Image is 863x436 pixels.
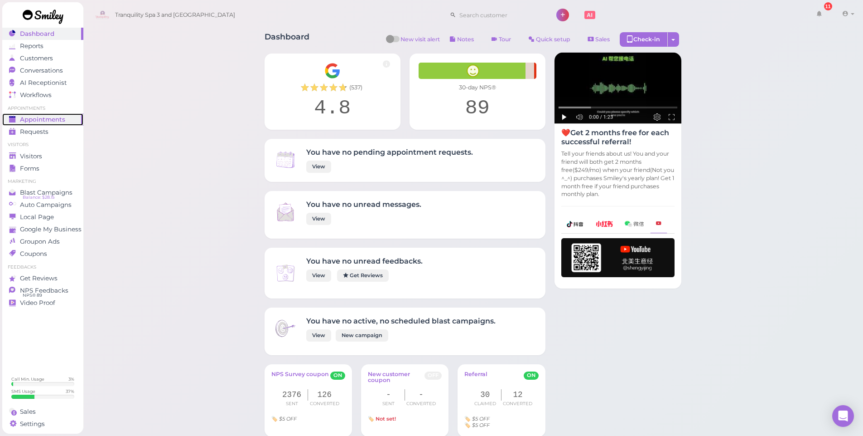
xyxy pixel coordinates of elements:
span: Balance: $28.15 [23,194,54,201]
a: New campaign [336,329,388,342]
span: Tranquility Spa 3 and [GEOGRAPHIC_DATA] [115,2,235,28]
a: Blast Campaigns Balance: $28.15 [2,186,83,199]
a: Google My Business [2,223,83,235]
div: 12 [501,389,534,401]
a: Dashboard [2,28,83,40]
div: 89 [419,96,536,121]
span: Settings [20,420,45,428]
a: Customers [2,52,83,64]
div: Coupon title [368,416,442,421]
span: Workflows [20,91,52,99]
a: Sales [2,406,83,418]
a: NPS Survey coupon [271,371,329,385]
h4: You have no pending appointment requests. [306,148,473,157]
img: Google__G__Logo-edd0e34f60d7ca4a2f4ece79cff21ae3.svg [324,63,341,79]
p: Tell your friends about us! You and your friend will both get 2 months free($249/mo) when your fr... [561,150,675,198]
div: - [405,389,438,401]
a: Referral [464,371,487,385]
img: Inbox [274,148,297,171]
div: Call Min. Usage [11,376,44,382]
img: Inbox [274,200,297,224]
h4: ❤️Get 2 months free for each successful referral! [561,128,675,146]
a: Reports [2,40,83,52]
div: 30 [469,389,501,401]
div: Sent [276,401,309,407]
a: View [306,213,331,225]
a: Auto Campaigns [2,199,83,211]
a: View [306,161,331,173]
div: Claimed [469,401,501,407]
span: Dashboard [20,30,54,38]
li: Marketing [2,178,83,185]
a: Conversations [2,64,83,77]
span: NPS® 89 [23,292,42,299]
a: View [306,329,331,342]
a: Requests [2,126,83,138]
a: Tour [484,32,519,47]
span: Auto Campaigns [20,201,72,209]
span: Requests [20,128,48,136]
div: 4.8 [274,96,391,121]
h4: You have no unread messages. [306,200,421,209]
a: Appointments [2,113,83,126]
span: Video Proof [20,299,55,307]
h4: You have no unread feedbacks. [306,257,423,265]
input: Search customer [456,8,544,22]
div: Sent [372,401,405,407]
span: Reports [20,42,43,50]
div: 126 [308,389,341,401]
span: Sales [20,408,36,416]
a: Local Page [2,211,83,223]
span: NPS Feedbacks [20,287,68,294]
span: Google My Business [20,225,82,233]
span: New visit alert [400,35,440,49]
a: Workflows [2,89,83,101]
li: Visitors [2,142,83,148]
div: Converted [405,401,438,407]
span: Groupon Ads [20,238,60,245]
div: Coupon title [464,422,538,428]
span: Sales [595,36,610,43]
img: wechat-a99521bb4f7854bbf8f190d1356e2cdb.png [625,221,644,227]
img: AI receptionist [554,53,681,124]
span: Appointments [20,116,65,123]
li: Appointments [2,105,83,112]
span: ON [524,372,539,380]
li: Feedbacks [2,264,83,270]
span: Customers [20,54,53,62]
span: Get Reviews [20,274,58,282]
a: Visitors [2,150,83,162]
span: Coupons [20,250,47,258]
i: $5 OFF [472,416,490,422]
div: Check-in [620,32,668,47]
img: youtube-h-92280983ece59b2848f85fc261e8ffad.png [561,238,675,277]
img: Inbox [274,317,297,340]
div: Invitee Coupon title [464,416,538,421]
div: Converted [308,401,341,407]
a: Coupons [2,248,83,260]
div: 2376 [276,389,309,401]
div: Coupon title [271,416,345,421]
a: Get Reviews [2,272,83,284]
span: Visitors [20,152,42,160]
a: Quick setup [521,32,578,47]
div: SMS Usage [11,388,35,394]
h1: Dashboard [265,32,309,49]
div: 11 [824,1,832,10]
b: Not set! [376,416,396,422]
a: Video Proof [2,297,83,309]
img: xhs-786d23addd57f6a2be217d5a65f4ab6b.png [596,221,613,227]
span: AI Receptionist [20,79,67,87]
i: $5 OFF [279,416,297,422]
span: Local Page [20,213,54,221]
span: Blast Campaigns [20,189,72,196]
span: ( 537 ) [349,83,362,92]
div: Converted [501,401,534,407]
span: ON [330,372,345,380]
img: Inbox [274,261,297,285]
div: 37 % [66,388,74,394]
h4: You have no active, no scheduled blast campaigns. [306,317,496,325]
a: AI Receptionist [2,77,83,89]
span: OFF [424,372,442,380]
a: Groupon Ads [2,235,83,248]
